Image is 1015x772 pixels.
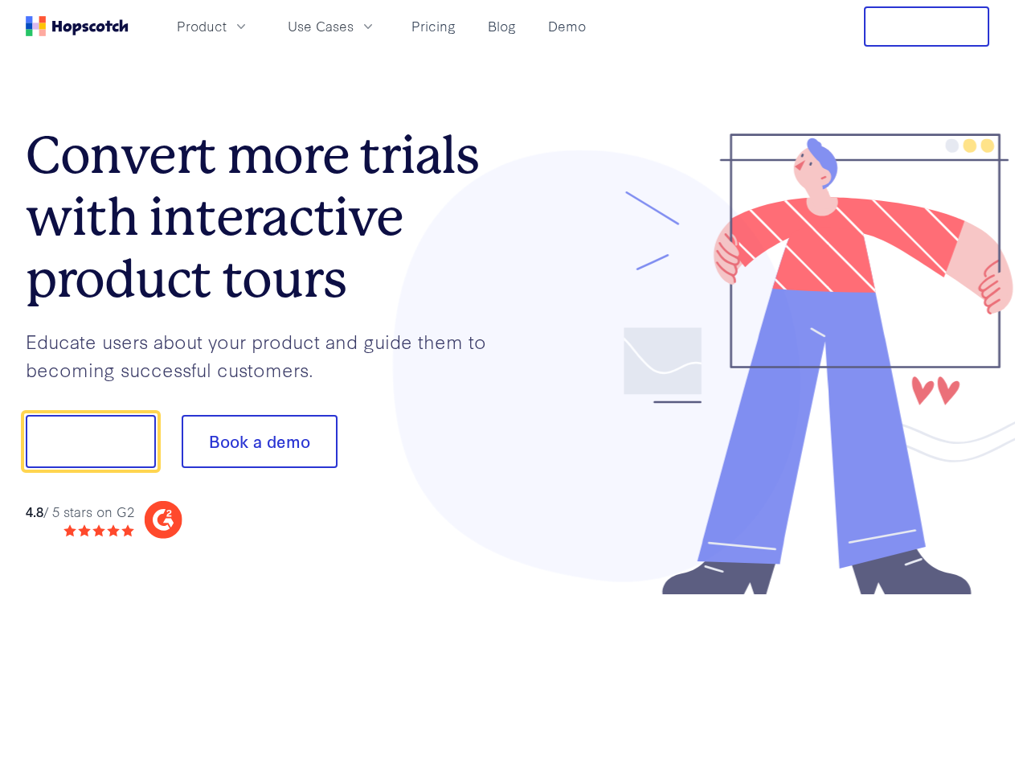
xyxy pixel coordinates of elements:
[864,6,989,47] button: Free Trial
[26,125,508,310] h1: Convert more trials with interactive product tours
[26,415,156,468] button: Show me!
[182,415,338,468] button: Book a demo
[405,13,462,39] a: Pricing
[26,16,129,36] a: Home
[278,13,386,39] button: Use Cases
[542,13,592,39] a: Demo
[288,16,354,36] span: Use Cases
[26,502,43,520] strong: 4.8
[177,16,227,36] span: Product
[167,13,259,39] button: Product
[481,13,522,39] a: Blog
[26,327,508,383] p: Educate users about your product and guide them to becoming successful customers.
[26,502,134,522] div: / 5 stars on G2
